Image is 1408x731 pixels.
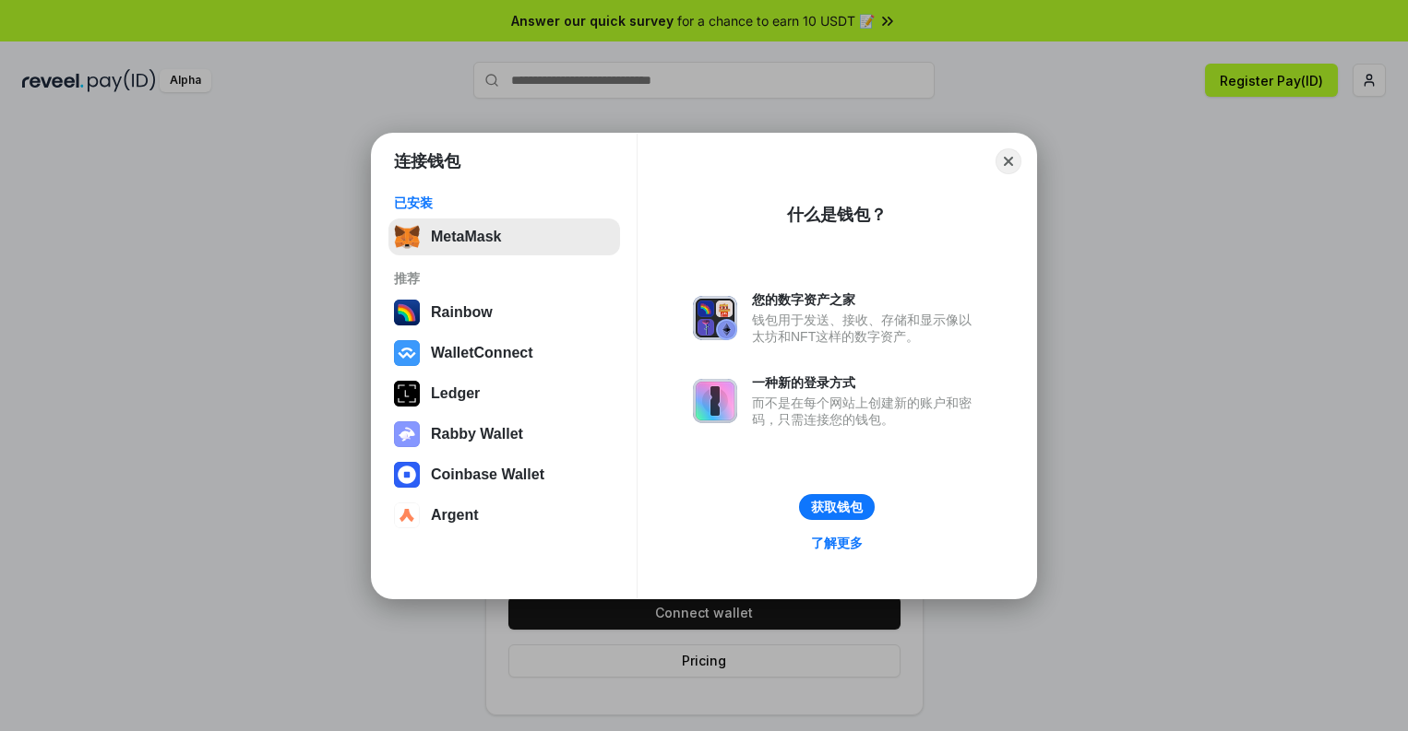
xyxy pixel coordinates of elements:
button: Rainbow [388,294,620,331]
div: WalletConnect [431,345,533,361]
h1: 连接钱包 [394,150,460,172]
button: Coinbase Wallet [388,456,620,493]
img: svg+xml,%3Csvg%20xmlns%3D%22http%3A%2F%2Fwww.w3.org%2F2000%2Fsvg%22%20fill%3D%22none%22%20viewBox... [693,379,737,423]
img: svg+xml,%3Csvg%20xmlns%3D%22http%3A%2F%2Fwww.w3.org%2F2000%2Fsvg%22%20width%3D%2228%22%20height%3... [394,381,420,407]
button: 获取钱包 [799,494,875,520]
div: 已安装 [394,195,615,211]
button: WalletConnect [388,335,620,371]
div: MetaMask [431,229,501,245]
img: svg+xml,%3Csvg%20fill%3D%22none%22%20height%3D%2233%22%20viewBox%3D%220%200%2035%2033%22%20width%... [394,224,420,250]
div: 钱包用于发送、接收、存储和显示像以太坊和NFT这样的数字资产。 [752,312,981,345]
img: svg+xml,%3Csvg%20width%3D%2228%22%20height%3D%2228%22%20viewBox%3D%220%200%2028%2028%22%20fill%3D... [394,340,420,366]
div: Rainbow [431,304,493,321]
div: Argent [431,507,479,524]
button: Argent [388,497,620,534]
div: 什么是钱包？ [787,204,887,226]
div: 推荐 [394,270,615,287]
div: 获取钱包 [811,499,863,515]
img: svg+xml,%3Csvg%20xmlns%3D%22http%3A%2F%2Fwww.w3.org%2F2000%2Fsvg%22%20fill%3D%22none%22%20viewBox... [394,421,420,447]
div: 您的数字资产之家 [752,291,981,308]
button: Close [996,148,1021,174]
a: 了解更多 [800,531,874,555]
div: 一种新的登录方式 [752,374,981,391]
button: MetaMask [388,218,620,255]
div: 了解更多 [811,535,863,551]
button: Ledger [388,375,620,412]
img: svg+xml,%3Csvg%20xmlns%3D%22http%3A%2F%2Fwww.w3.org%2F2000%2Fsvg%22%20fill%3D%22none%22%20viewBox... [693,296,737,340]
img: svg+xml,%3Csvg%20width%3D%2228%22%20height%3D%2228%22%20viewBox%3D%220%200%2028%2028%22%20fill%3D... [394,502,420,528]
img: svg+xml,%3Csvg%20width%3D%22120%22%20height%3D%22120%22%20viewBox%3D%220%200%20120%20120%22%20fil... [394,300,420,325]
button: Rabby Wallet [388,416,620,453]
div: Ledger [431,385,480,402]
div: 而不是在每个网站上创建新的账户和密码，只需连接您的钱包。 [752,395,981,428]
div: Coinbase Wallet [431,466,544,483]
div: Rabby Wallet [431,426,523,442]
img: svg+xml,%3Csvg%20width%3D%2228%22%20height%3D%2228%22%20viewBox%3D%220%200%2028%2028%22%20fill%3D... [394,462,420,488]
